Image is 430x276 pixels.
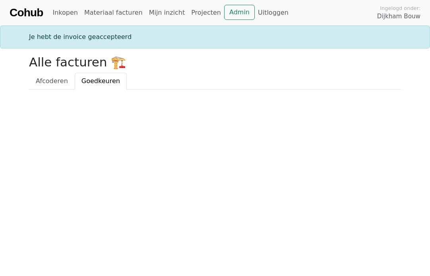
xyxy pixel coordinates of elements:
[49,5,81,21] a: Inkopen
[380,4,420,12] span: Ingelogd onder:
[81,77,120,85] span: Goedkeuren
[188,5,224,21] a: Projecten
[81,5,146,21] a: Materiaal facturen
[10,3,43,22] a: Cohub
[224,5,255,20] a: Admin
[29,55,401,70] h2: Alle facturen 🏗️
[146,5,188,21] a: Mijn inzicht
[377,12,420,21] span: Dijkham Bouw
[255,5,292,21] a: Uitloggen
[29,73,75,89] a: Afcoderen
[36,77,68,85] span: Afcoderen
[24,32,406,42] div: Je hebt de invoice geaccepteerd
[75,73,127,89] a: Goedkeuren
